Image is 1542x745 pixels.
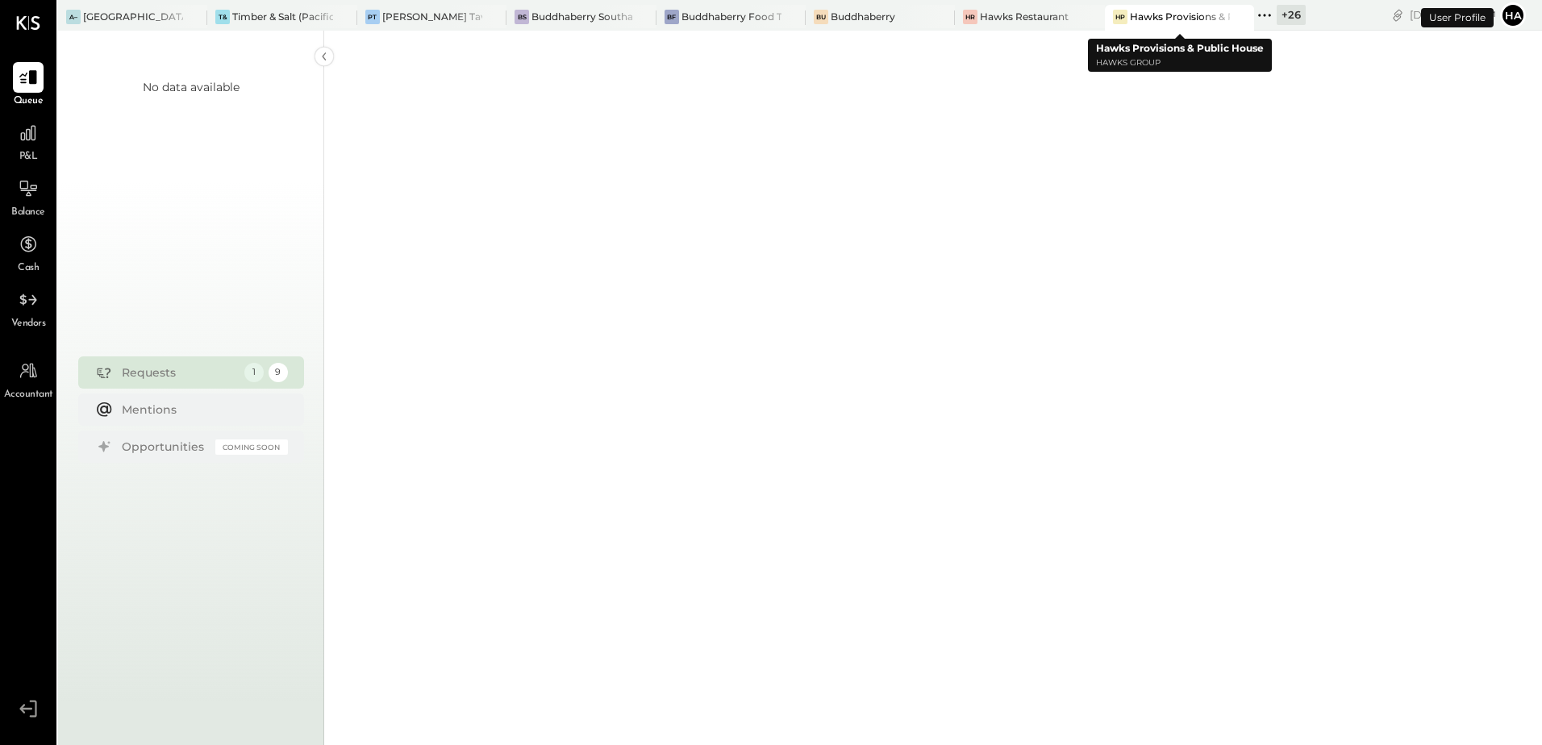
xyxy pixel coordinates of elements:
div: User Profile [1421,8,1494,27]
div: Hawks Provisions & Public House [1130,10,1230,23]
span: Cash [18,261,39,276]
span: P&L [19,150,38,164]
div: Timber & Salt (Pacific Dining CA1 LLC) [232,10,332,23]
div: [PERSON_NAME] Tavern [382,10,482,23]
div: A– [66,10,81,24]
div: PT [365,10,380,24]
b: Hawks Provisions & Public House [1096,42,1264,54]
div: Mentions [122,402,280,418]
div: Opportunities [122,439,207,455]
span: Vendors [11,317,46,331]
span: Queue [14,94,44,109]
p: Hawks Group [1096,56,1264,70]
a: Queue [1,62,56,109]
div: + 26 [1277,5,1306,25]
a: P&L [1,118,56,164]
span: Accountant [4,388,53,402]
div: [DATE] [1410,7,1496,23]
a: Accountant [1,356,56,402]
button: Ha [1500,2,1526,28]
div: HP [1113,10,1127,24]
div: Coming Soon [215,439,288,455]
div: Buddhaberry [831,10,895,23]
div: BF [665,10,679,24]
div: HR [963,10,977,24]
a: Cash [1,229,56,276]
div: 1 [244,363,264,382]
span: Balance [11,206,45,220]
div: copy link [1390,6,1406,23]
div: [GEOGRAPHIC_DATA] – [GEOGRAPHIC_DATA] [83,10,183,23]
div: Hawks Restaurant [980,10,1069,23]
div: 9 [269,363,288,382]
div: T& [215,10,230,24]
a: Vendors [1,285,56,331]
div: Buddhaberry Food Truck [681,10,781,23]
div: BS [515,10,529,24]
a: Balance [1,173,56,220]
div: Requests [122,364,236,381]
div: Bu [814,10,828,24]
div: No data available [143,79,240,95]
div: Buddhaberry Southampton [531,10,631,23]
